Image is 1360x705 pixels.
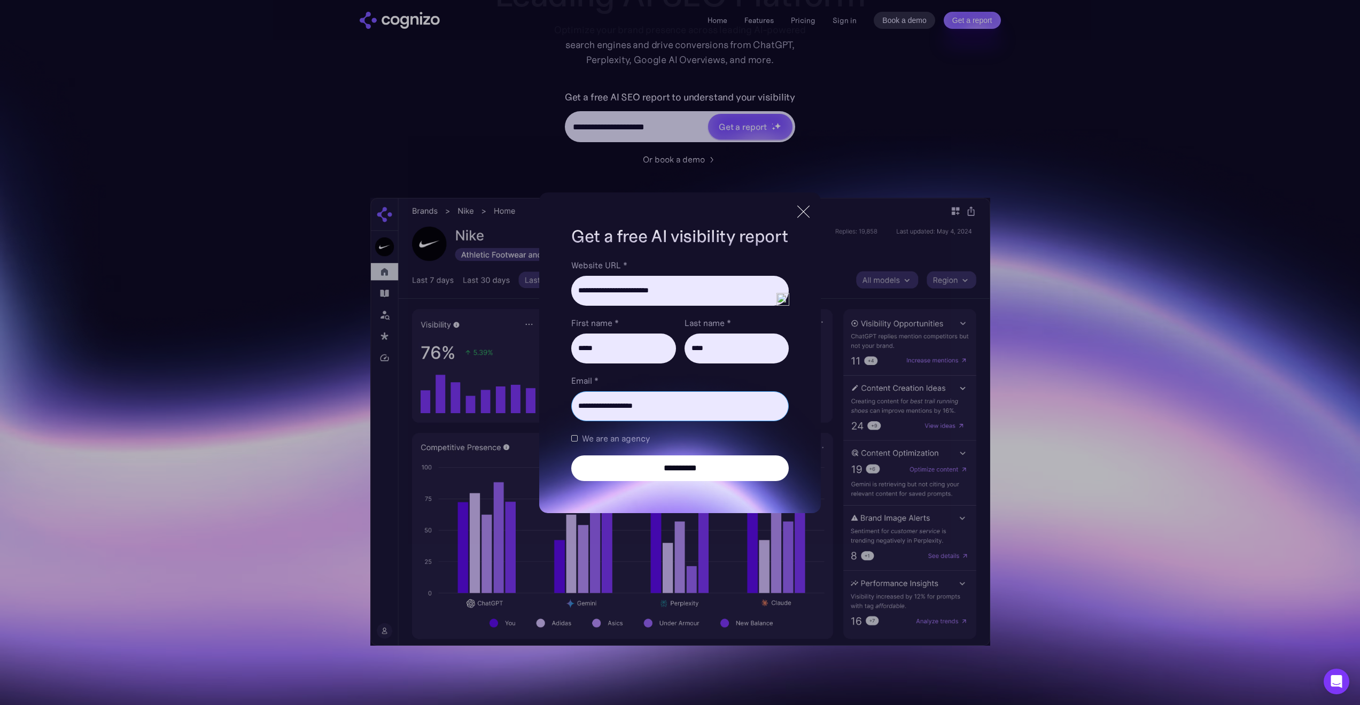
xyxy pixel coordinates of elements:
label: Last name * [685,316,789,329]
img: logo-new.svg [776,293,789,306]
form: Brand Report Form [571,259,788,481]
h1: Get a free AI visibility report [571,224,788,248]
label: Website URL * [571,259,788,272]
div: Open Intercom Messenger [1324,669,1349,694]
span: We are an agency [582,432,650,445]
label: First name * [571,316,675,329]
label: Email * [571,374,788,387]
